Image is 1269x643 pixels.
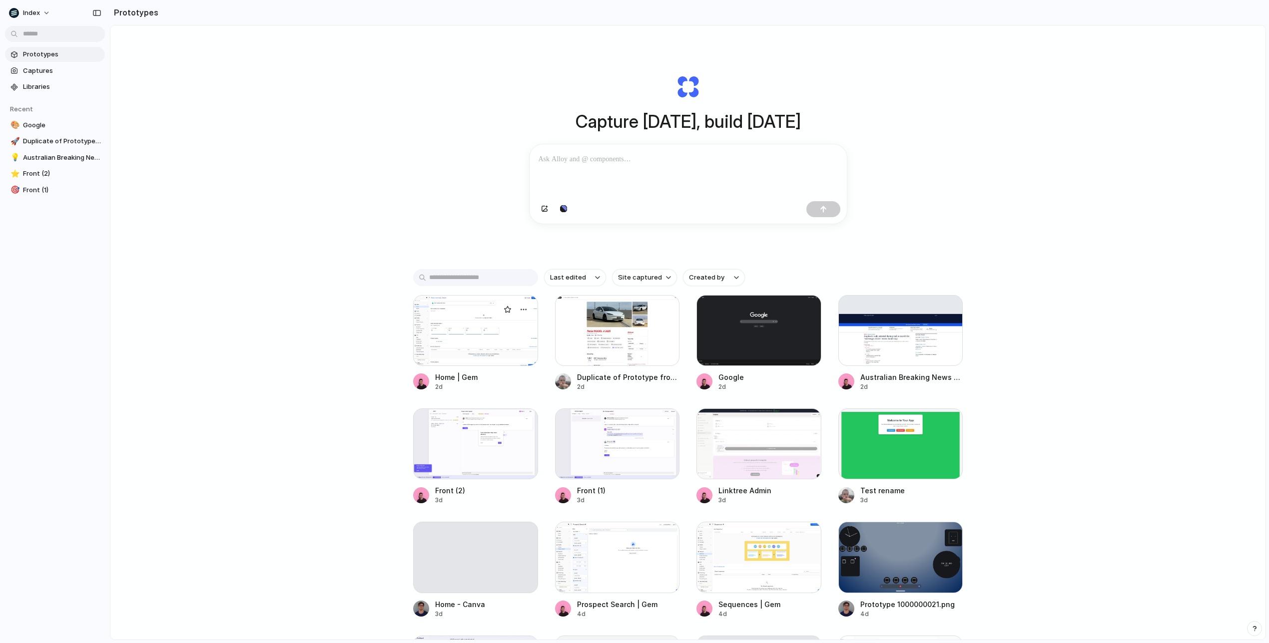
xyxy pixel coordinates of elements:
[435,610,485,619] div: 3d
[577,382,680,391] div: 2d
[435,496,465,505] div: 3d
[860,382,963,391] div: 2d
[23,153,101,163] span: Australian Breaking News Headlines & World News Online | [DOMAIN_NAME]
[23,49,101,59] span: Prototypes
[860,372,963,382] div: Australian Breaking News Headlines & World News Online | [DOMAIN_NAME]
[23,120,101,130] span: Google
[5,150,105,165] a: 💡Australian Breaking News Headlines & World News Online | [DOMAIN_NAME]
[544,269,606,286] button: Last edited
[718,610,780,619] div: 4d
[718,485,771,496] div: Linktree Admin
[5,118,105,133] a: 🎨Google
[696,408,821,505] a: Linktree AdminLinktree Admin3d
[110,6,158,18] h2: Prototypes
[5,5,55,21] button: Index
[618,273,662,283] span: Site captured
[5,47,105,62] a: Prototypes
[550,273,586,283] span: Last edited
[860,485,905,496] div: Test rename
[555,295,680,391] a: Duplicate of Prototype from Tesla MODEL 3 2025 rental in Forrestfield, WA by MRT Adventure Hire ....
[555,408,680,505] a: Front (1)Front (1)3d
[23,136,101,146] span: Duplicate of Prototype from Tesla MODEL 3 2025 rental in [GEOGRAPHIC_DATA], [GEOGRAPHIC_DATA] by ...
[718,372,744,382] div: Google
[413,295,538,391] a: Home | GemHome | Gem2d
[577,485,606,496] div: Front (1)
[577,599,657,610] div: Prospect Search | Gem
[5,134,105,149] a: 🚀Duplicate of Prototype from Tesla MODEL 3 2025 rental in [GEOGRAPHIC_DATA], [GEOGRAPHIC_DATA] by...
[838,408,963,505] a: Test renameTest rename3d
[9,153,19,163] button: 💡
[860,496,905,505] div: 3d
[555,522,680,618] a: Prospect Search | GemProspect Search | Gem4d
[696,522,821,618] a: Sequences | GemSequences | Gem4d
[612,269,677,286] button: Site captured
[10,152,17,163] div: 💡
[718,599,780,610] div: Sequences | Gem
[10,136,17,147] div: 🚀
[718,382,744,391] div: 2d
[9,136,19,146] button: 🚀
[435,372,478,382] div: Home | Gem
[9,169,19,179] button: ⭐
[23,169,101,179] span: Front (2)
[23,8,40,18] span: Index
[435,485,465,496] div: Front (2)
[577,610,657,619] div: 4d
[23,82,101,92] span: Libraries
[23,185,101,195] span: Front (1)
[683,269,745,286] button: Created by
[413,522,538,618] a: Home - Canva3d
[9,185,19,195] button: 🎯
[577,496,606,505] div: 3d
[23,66,101,76] span: Captures
[838,295,963,391] a: Australian Breaking News Headlines & World News Online | SMH.com.auAustralian Breaking News Headl...
[689,273,724,283] span: Created by
[696,295,821,391] a: GoogleGoogle2d
[10,168,17,180] div: ⭐
[860,599,955,610] div: Prototype 1000000021.png
[10,184,17,196] div: 🎯
[435,382,478,391] div: 2d
[718,496,771,505] div: 3d
[576,108,801,135] h1: Capture [DATE], build [DATE]
[5,63,105,78] a: Captures
[577,372,680,382] div: Duplicate of Prototype from Tesla MODEL 3 2025 rental in [GEOGRAPHIC_DATA], [GEOGRAPHIC_DATA] by ...
[435,599,485,610] div: Home - Canva
[5,166,105,181] a: ⭐Front (2)
[413,408,538,505] a: Front (2)Front (2)3d
[860,610,955,619] div: 4d
[9,120,19,130] button: 🎨
[838,522,963,618] a: Prototype 1000000021.pngPrototype 1000000021.png4d
[10,105,33,113] span: Recent
[5,79,105,94] a: Libraries
[10,119,17,131] div: 🎨
[5,183,105,198] a: 🎯Front (1)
